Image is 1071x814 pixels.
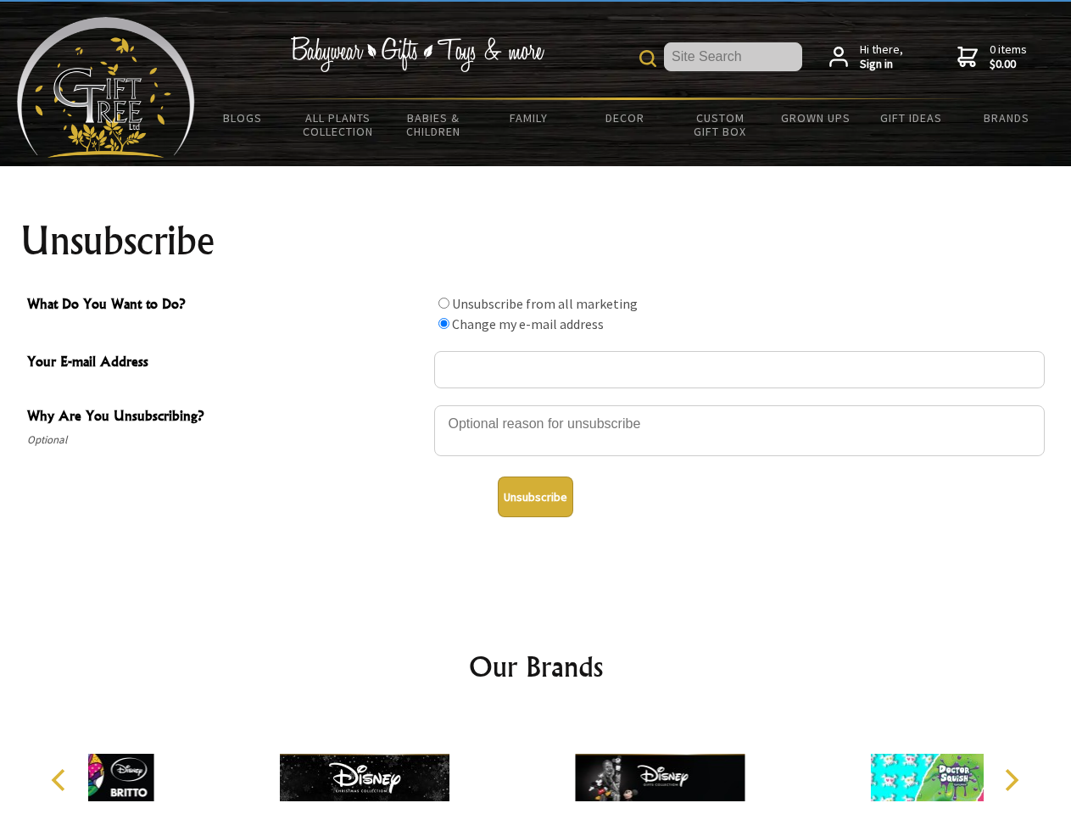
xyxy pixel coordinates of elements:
[386,100,482,149] a: Babies & Children
[27,430,426,450] span: Optional
[990,57,1027,72] strong: $0.00
[767,100,863,136] a: Grown Ups
[672,100,768,149] a: Custom Gift Box
[577,100,672,136] a: Decor
[452,315,604,332] label: Change my e-mail address
[498,477,573,517] button: Unsubscribe
[860,42,903,72] span: Hi there,
[27,293,426,318] span: What Do You Want to Do?
[959,100,1055,136] a: Brands
[957,42,1027,72] a: 0 items$0.00
[438,298,449,309] input: What Do You Want to Do?
[195,100,291,136] a: BLOGS
[291,100,387,149] a: All Plants Collection
[860,57,903,72] strong: Sign in
[452,295,638,312] label: Unsubscribe from all marketing
[20,220,1051,261] h1: Unsubscribe
[482,100,577,136] a: Family
[42,761,80,799] button: Previous
[290,36,544,72] img: Babywear - Gifts - Toys & more
[438,318,449,329] input: What Do You Want to Do?
[27,351,426,376] span: Your E-mail Address
[863,100,959,136] a: Gift Ideas
[434,405,1045,456] textarea: Why Are You Unsubscribing?
[664,42,802,71] input: Site Search
[27,405,426,430] span: Why Are You Unsubscribing?
[34,646,1038,687] h2: Our Brands
[17,17,195,158] img: Babyware - Gifts - Toys and more...
[992,761,1029,799] button: Next
[990,42,1027,72] span: 0 items
[434,351,1045,388] input: Your E-mail Address
[829,42,903,72] a: Hi there,Sign in
[639,50,656,67] img: product search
